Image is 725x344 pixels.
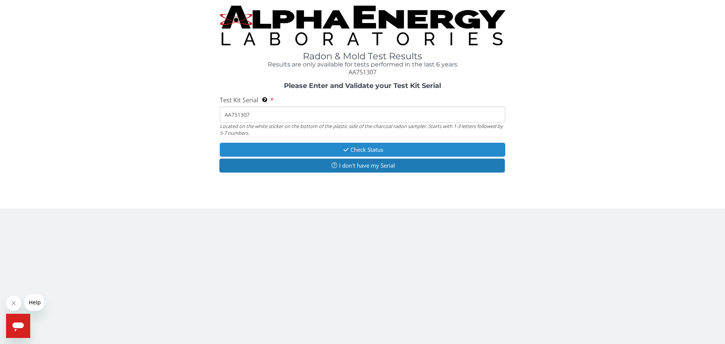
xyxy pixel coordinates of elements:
h4: Results are only available for tests performed in the last 6 years [220,61,505,68]
button: Check Status [220,143,505,157]
strong: Please Enter and Validate your Test Kit Serial [284,82,441,90]
span: Test Kit Serial [220,96,258,104]
iframe: Button to launch messaging window [6,314,30,338]
div: Located on the white sticker on the bottom of the plastic side of the charcoal radon sampler. Sta... [220,123,505,137]
h1: Radon & Mold Test Results [220,51,505,61]
img: TightCrop.jpg [220,6,505,45]
button: I don't have my Serial [219,159,505,173]
span: AA751307 [349,68,376,76]
iframe: Close message [6,296,21,311]
iframe: Message from company [24,294,44,311]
